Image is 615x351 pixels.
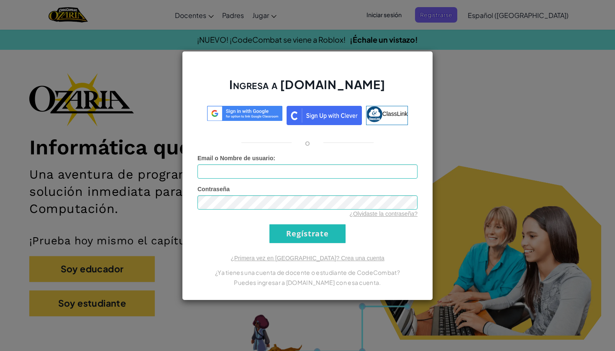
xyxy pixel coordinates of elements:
[207,106,282,121] img: log-in-google-sso.svg
[305,138,310,148] p: o
[197,277,418,287] p: Puedes ingresar a [DOMAIN_NAME] con esa cuenta.
[197,267,418,277] p: ¿Ya tienes una cuenta de docente o estudiante de CodeCombat?
[231,255,384,261] a: ¿Primera vez en [GEOGRAPHIC_DATA]? Crea una cuenta
[287,106,362,125] img: clever_sso_button@2x.png
[197,155,273,161] span: Email o Nombre de usuario
[366,106,382,122] img: classlink-logo-small.png
[382,110,408,117] span: ClassLink
[269,224,346,243] input: Regístrate
[197,154,275,162] label: :
[349,210,418,217] a: ¿Olvidaste la contraseña?
[197,186,230,192] span: Contraseña
[197,77,418,101] h2: Ingresa a [DOMAIN_NAME]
